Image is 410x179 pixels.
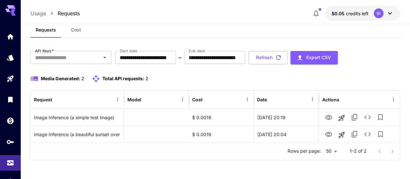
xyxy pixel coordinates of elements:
div: Models [6,54,14,62]
div: $0.05 [332,10,369,17]
button: See details [361,128,374,141]
span: 2 [145,76,148,81]
button: Refresh [249,51,288,64]
button: Copy TaskUUID [348,128,361,141]
div: Home [6,32,14,41]
button: Launch in playground [335,111,348,124]
label: Start date [120,48,137,54]
p: Rows per page: [287,148,321,154]
button: See details [361,111,374,124]
span: Total API requests: [102,76,144,81]
div: Request [34,97,52,102]
div: 21 Sep, 2025 20:04 [254,126,319,143]
button: Menu [113,95,122,104]
nav: breadcrumb [30,9,80,17]
button: Add to library [374,111,387,124]
span: credits left [346,11,369,16]
button: Launch in playground [335,128,348,141]
span: $0.05 [332,11,346,16]
span: 2 [81,76,84,81]
div: Actions [322,97,339,102]
div: $ 0.0019 [189,126,254,143]
div: Usage [6,157,14,165]
button: Sort [53,95,62,104]
a: Usage [30,9,46,17]
div: Playground [6,75,14,83]
div: Wallet [6,115,14,123]
span: Media Generated: [41,76,80,81]
button: Copy TaskUUID [348,111,361,124]
button: $0.05BI [325,6,400,21]
p: ~ [178,54,182,61]
div: Click to copy prompt [34,109,121,126]
label: End date [189,48,205,54]
button: Menu [308,95,317,104]
p: 1–2 of 2 [350,148,367,154]
button: Export CSV [290,51,338,64]
button: Menu [178,95,187,104]
button: Sort [203,95,212,104]
div: Cost [192,97,203,102]
label: API Keys [35,48,54,54]
div: Date [257,97,267,102]
div: API Keys [6,138,14,146]
button: View [322,110,335,124]
button: View [322,127,335,141]
a: Requests [58,9,80,17]
div: $ 0.0019 [189,109,254,126]
button: Sort [142,95,151,104]
button: Menu [389,95,398,104]
div: 50 [323,147,339,156]
button: Menu [243,95,252,104]
span: Requests [36,27,56,33]
div: Model [127,97,141,102]
button: Add to library [374,128,387,141]
div: Library [6,96,14,104]
div: Click to copy prompt [34,126,121,143]
button: Open [100,53,109,62]
span: Cost [71,27,81,33]
div: 21 Sep, 2025 20:19 [254,109,319,126]
button: Sort [268,95,277,104]
div: BI [374,8,383,18]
